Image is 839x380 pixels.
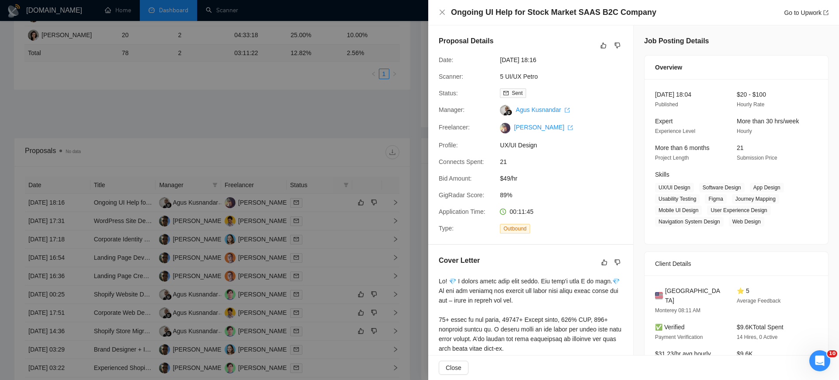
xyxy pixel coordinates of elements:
h5: Job Posting Details [644,36,709,46]
span: 14 Hires, 0 Active [737,334,777,340]
span: $20 - $100 [737,91,766,98]
span: Outbound [500,224,530,234]
span: export [565,108,570,113]
span: More than 6 months [655,144,710,151]
img: 🇺🇸 [655,291,663,300]
button: dislike [612,257,623,268]
span: ✅ Verified [655,324,685,331]
span: GigRadar Score: [439,192,484,199]
span: Application Time: [439,208,485,215]
span: ⭐ 5 [737,287,749,294]
span: Journey Mapping [732,194,779,204]
button: Close [439,9,446,16]
h5: Proposal Details [439,36,493,46]
span: Software Design [699,183,745,192]
span: Type: [439,225,454,232]
span: UX/UI Design [500,140,631,150]
span: Submission Price [737,155,777,161]
span: export [823,10,829,15]
span: $49/hr [500,174,631,183]
span: Manager: [439,106,465,113]
span: export [568,125,573,130]
span: Published [655,101,678,108]
span: 10 [827,350,837,357]
iframe: Intercom live chat [809,350,830,371]
span: Date: [439,56,453,63]
span: clock-circle [500,209,506,215]
h5: Cover Letter [439,255,480,266]
span: Project Length [655,155,689,161]
h4: Ongoing UI Help for Stock Market SAAS B2C Company [451,7,656,18]
span: Profile: [439,142,458,149]
span: Experience Level [655,128,695,134]
span: Connects Spent: [439,158,484,165]
span: UX/UI Design [655,183,694,192]
span: like [600,42,607,49]
a: 5 UI/UX Petro [500,73,537,80]
span: Bid Amount: [439,175,472,182]
span: Monterey 08:11 AM [655,307,700,314]
span: $31.23/hr avg hourly rate paid [655,350,711,367]
div: Client Details [655,252,818,275]
span: More than 30 hrs/week [737,118,799,125]
span: dislike [614,42,621,49]
span: $9.6K [737,350,753,357]
span: dislike [614,259,621,266]
span: Skills [655,171,669,178]
span: mail [503,91,509,96]
span: Navigation System Design [655,217,724,227]
span: Sent [512,90,523,96]
span: Close [446,363,461,373]
button: Close [439,361,468,375]
span: Figma [705,194,726,204]
button: like [598,40,609,51]
span: Freelancer: [439,124,470,131]
span: Expert [655,118,673,125]
a: Go to Upworkexport [784,9,829,16]
span: Usability Testing [655,194,700,204]
a: Agus Kusnandar export [516,106,569,113]
span: User Experience Design [707,206,770,215]
img: gigradar-bm.png [506,109,512,115]
span: 00:11:45 [510,208,534,215]
span: Mobile UI Design [655,206,702,215]
span: Status: [439,90,458,97]
button: dislike [612,40,623,51]
button: like [599,257,610,268]
img: c1UoaMzKBY-GWbreaV7sVF2LUs3COLKK0XpZn8apeAot5vY1XfLaDMeTNzu3tJ2YMy [500,123,510,133]
span: Payment Verification [655,334,703,340]
span: 21 [500,157,631,167]
span: Scanner: [439,73,463,80]
span: App Design [750,183,784,192]
span: close [439,9,446,16]
span: Average Feedback [737,298,781,304]
span: 21 [737,144,744,151]
span: Hourly Rate [737,101,764,108]
span: Hourly [737,128,752,134]
span: $9.6K Total Spent [737,324,784,331]
span: [GEOGRAPHIC_DATA] [665,286,723,305]
span: [DATE] 18:04 [655,91,691,98]
span: 89% [500,190,631,200]
span: Overview [655,63,682,72]
span: Web Design [729,217,764,227]
a: [PERSON_NAME] export [514,124,573,131]
span: like [601,259,607,266]
span: [DATE] 18:16 [500,55,631,65]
